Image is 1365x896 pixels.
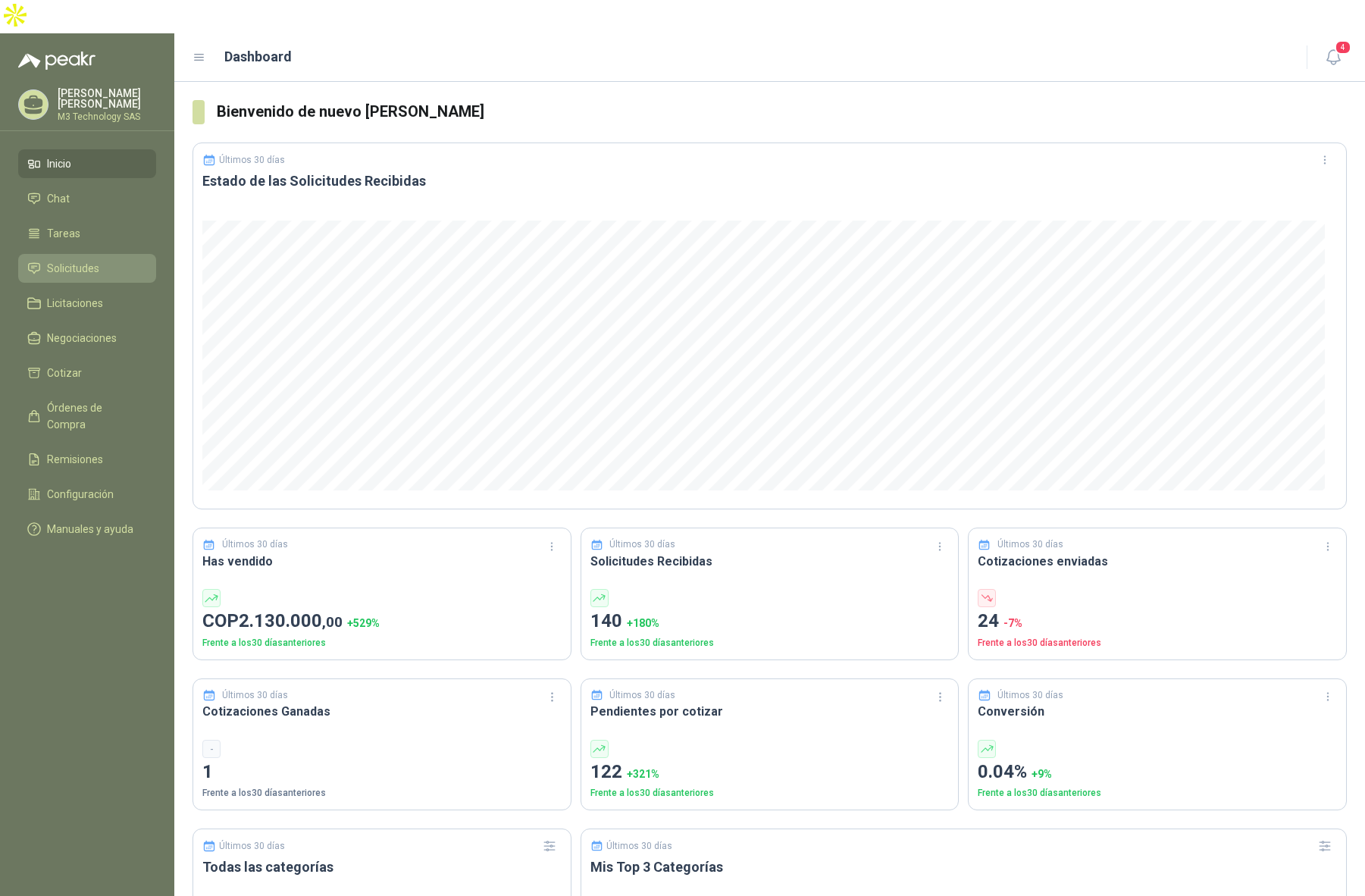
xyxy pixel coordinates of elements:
[590,607,950,636] p: 140
[978,758,1337,787] p: 0.04%
[239,610,343,631] span: 2.130.000
[590,858,1337,876] h3: Mis Top 3 Categorías
[997,537,1063,552] p: Últimos 30 días
[590,758,950,787] p: 122
[18,445,156,474] a: Remisiones
[18,184,156,213] a: Chat
[18,393,156,439] a: Órdenes de Compra
[322,613,343,631] span: ,00
[1320,44,1347,71] button: 4
[47,399,142,433] span: Órdenes de Compra
[202,172,1337,190] h3: Estado de las Solicitudes Recibidas
[222,537,288,552] p: Últimos 30 días
[47,260,99,277] span: Solicitudes
[1335,40,1351,55] span: 4
[217,100,1347,124] h3: Bienvenido de nuevo [PERSON_NAME]
[590,786,950,800] p: Frente a los 30 días anteriores
[47,330,117,346] span: Negociaciones
[18,324,156,352] a: Negociaciones
[590,552,950,571] h3: Solicitudes Recibidas
[47,155,71,172] span: Inicio
[202,552,562,571] h3: Has vendido
[47,190,70,207] span: Chat
[202,607,562,636] p: COP
[202,786,562,800] p: Frente a los 30 días anteriores
[202,740,221,758] div: -
[590,636,950,650] p: Frente a los 30 días anteriores
[47,225,80,242] span: Tareas
[347,617,380,629] span: + 529 %
[202,858,562,876] h3: Todas las categorías
[18,149,156,178] a: Inicio
[18,515,156,544] a: Manuales y ayuda
[202,636,562,650] p: Frente a los 30 días anteriores
[997,688,1063,703] p: Últimos 30 días
[18,289,156,318] a: Licitaciones
[47,486,114,503] span: Configuración
[978,607,1337,636] p: 24
[606,841,672,851] p: Últimos 30 días
[609,537,675,552] p: Últimos 30 días
[978,786,1337,800] p: Frente a los 30 días anteriores
[58,88,156,109] p: [PERSON_NAME] [PERSON_NAME]
[222,688,288,703] p: Últimos 30 días
[627,768,659,780] span: + 321 %
[219,841,285,851] p: Últimos 30 días
[47,365,82,381] span: Cotizar
[1003,617,1022,629] span: -7 %
[978,636,1337,650] p: Frente a los 30 días anteriores
[1032,768,1052,780] span: + 9 %
[978,552,1337,571] h3: Cotizaciones enviadas
[18,359,156,387] a: Cotizar
[978,702,1337,721] h3: Conversión
[590,702,950,721] h3: Pendientes por cotizar
[58,112,156,121] p: M3 Technology SAS
[18,254,156,283] a: Solicitudes
[202,758,562,787] p: 1
[202,702,562,721] h3: Cotizaciones Ganadas
[609,688,675,703] p: Últimos 30 días
[47,295,103,312] span: Licitaciones
[627,617,659,629] span: + 180 %
[18,480,156,509] a: Configuración
[47,451,103,468] span: Remisiones
[18,219,156,248] a: Tareas
[224,46,292,67] h1: Dashboard
[18,52,95,70] img: Logo peakr
[219,155,285,165] p: Últimos 30 días
[47,521,133,537] span: Manuales y ayuda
